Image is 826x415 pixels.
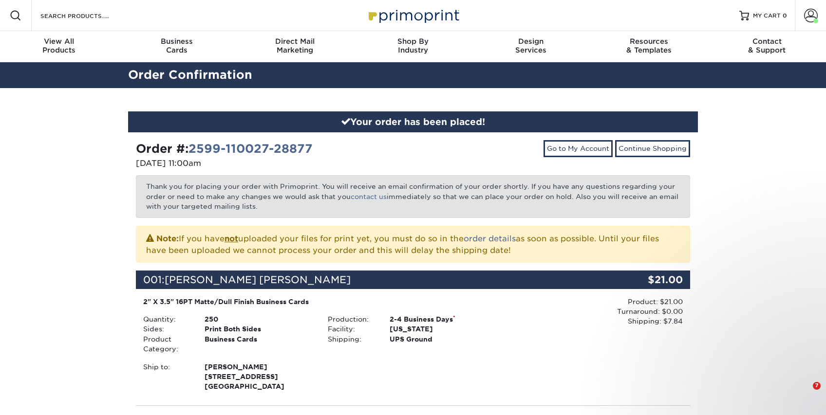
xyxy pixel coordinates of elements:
span: MY CART [753,12,781,20]
div: Product: $21.00 Turnaround: $0.00 Shipping: $7.84 [506,297,683,326]
div: Your order has been placed! [128,111,698,133]
span: 0 [783,12,787,19]
div: Product Category: [136,334,197,354]
p: Thank you for placing your order with Primoprint. You will receive an email confirmation of your ... [136,175,690,217]
b: not [225,234,238,243]
span: [PERSON_NAME] [205,362,313,372]
strong: [GEOGRAPHIC_DATA] [205,362,313,391]
div: Shipping: [320,334,382,344]
div: Services [472,37,590,54]
span: Contact [708,37,826,46]
div: 2" X 3.5" 16PT Matte/Dull Finish Business Cards [143,297,498,307]
strong: Note: [156,234,179,243]
a: Shop ByIndustry [354,31,472,62]
input: SEARCH PRODUCTS..... [39,10,134,21]
div: Print Both Sides [197,324,320,334]
div: [US_STATE] [382,324,506,334]
div: 250 [197,314,320,324]
span: Shop By [354,37,472,46]
a: Resources& Templates [590,31,708,62]
strong: Order #: [136,142,313,156]
p: If you have uploaded your files for print yet, you must do so in the as soon as possible. Until y... [146,232,680,256]
div: Marketing [236,37,354,54]
div: 001: [136,271,598,289]
div: $21.00 [598,271,690,289]
h2: Order Confirmation [121,66,705,84]
span: Direct Mail [236,37,354,46]
a: Go to My Account [544,140,613,157]
span: 7 [813,382,821,390]
div: Facility: [320,324,382,334]
span: [PERSON_NAME] [PERSON_NAME] [165,274,351,286]
a: contact us [351,193,387,200]
div: Ship to: [136,362,197,392]
a: DesignServices [472,31,590,62]
div: Business Cards [197,334,320,354]
div: & Support [708,37,826,54]
div: 2-4 Business Days [382,314,506,324]
p: [DATE] 11:00am [136,158,406,169]
div: Sides: [136,324,197,334]
a: BusinessCards [118,31,236,62]
img: Primoprint [364,5,462,26]
span: Business [118,37,236,46]
iframe: Intercom live chat [793,382,816,405]
a: order details [464,234,516,243]
div: Production: [320,314,382,324]
a: Direct MailMarketing [236,31,354,62]
div: Quantity: [136,314,197,324]
span: Design [472,37,590,46]
div: UPS Ground [382,334,506,344]
div: Cards [118,37,236,54]
a: Continue Shopping [615,140,690,157]
span: [STREET_ADDRESS] [205,372,313,381]
a: Contact& Support [708,31,826,62]
a: 2599-110027-28877 [188,142,313,156]
div: Industry [354,37,472,54]
div: & Templates [590,37,708,54]
span: Resources [590,37,708,46]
